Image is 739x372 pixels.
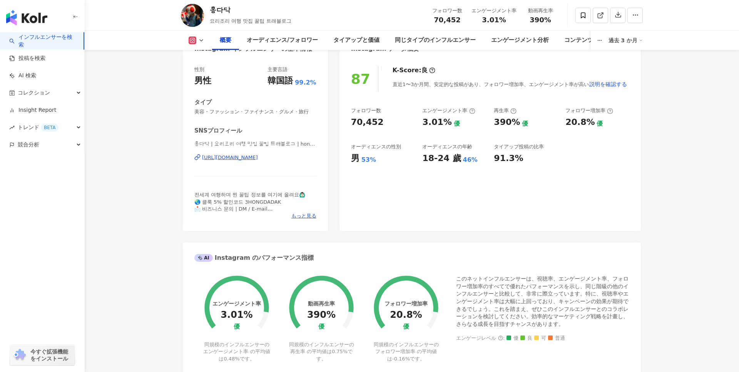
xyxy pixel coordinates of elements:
span: もっと見る [291,213,316,219]
div: 優 [234,323,240,330]
div: K-Score : [393,66,435,75]
span: 良 [520,335,532,341]
div: フォロワー増加率 [385,301,428,307]
span: 今すぐ拡張機能をインストール [30,348,72,362]
div: エンゲージメント率 [212,301,261,307]
div: エンゲージメント率 [422,107,475,114]
span: 説明を確認する [589,81,627,87]
div: 91.3% [494,153,523,164]
div: フォロワー増加率 [565,107,613,114]
span: 홍다닥 | 요리조리 여행 맛집 꿀팁 트래블로그 | hongdadak [194,141,316,148]
div: タイアップ投稿の比率 [494,143,544,150]
div: 3.01% [221,310,252,321]
a: AI 検索 [9,72,36,80]
div: SNSプロフィール [194,127,242,135]
div: タイアップと価値 [333,36,380,45]
span: 優 [507,335,518,341]
span: 競合分析 [18,136,39,153]
a: Insight Report [9,106,56,114]
span: コレクション [18,84,50,101]
span: 390% [530,16,551,24]
div: AI [194,254,213,262]
span: -0.16% [392,356,410,362]
span: rise [9,125,15,130]
div: 主要言語 [268,66,288,73]
div: 優 [597,120,603,128]
div: エンゲージメント率 [471,7,517,15]
span: 可 [534,335,546,341]
div: エンゲージメント分析 [491,36,549,45]
span: 전세계 여행하며 찐 꿀팁 정보를 여기에 올려요🙆🏻‍♂️ 🌏 클룩 5% 할인코드 3HONGDADAK 📩 비즈니스 문의 | DM / E-mail 🙏🏻 Psalms 1 : 1~2 [194,192,305,219]
span: 普通 [548,335,565,341]
div: 同じタイプのインフルエンサー [395,36,476,45]
div: 動画再生率 [308,301,335,307]
div: 過去 3 か月 [609,34,643,46]
div: BETA [41,124,59,131]
div: 同規模のインフルエンサーのフォロワー増加率 の平均値は です。 [373,341,440,362]
div: オーディエンスの年齢 [422,143,472,150]
span: 70,452 [434,16,460,24]
div: 87 [351,71,370,87]
a: searchインフルエンサーを検索 [9,33,77,48]
div: 3.01% [422,116,451,128]
img: logo [6,10,47,25]
div: 20.8% [390,310,422,321]
div: 同規模のインフルエンサーの再生率 の平均値は です。 [288,341,355,362]
div: 優 [403,323,409,330]
div: 良 [421,66,428,75]
div: 同規模のインフルエンサーのエンゲージメント率 の平均値は です。 [203,341,271,362]
div: 53% [361,156,376,164]
button: 説明を確認する [589,76,627,92]
div: エンゲージレベル : [456,335,629,341]
span: 0.75% [332,349,348,354]
div: フォロワー数 [351,107,381,114]
div: 46% [463,156,478,164]
div: [URL][DOMAIN_NAME] [202,154,258,161]
div: 再生率 [494,107,517,114]
a: chrome extension今すぐ拡張機能をインストール [10,345,75,365]
div: 390% [307,310,336,321]
div: 動画再生率 [526,7,555,15]
div: 男性 [194,75,211,87]
div: 男 [351,153,359,164]
div: 홍다닥 [210,5,291,15]
div: 優 [318,323,324,330]
div: タイプ [194,98,212,106]
div: フォロワー数 [432,7,462,15]
div: 韓国語 [268,75,293,87]
a: [URL][DOMAIN_NAME] [194,154,316,161]
div: 18-24 歲 [422,153,461,164]
div: 20.8% [565,116,595,128]
div: 優 [454,120,460,128]
div: 直近1〜3か月間、安定的な投稿があり、フォロワー増加率、エンゲージメント率が高い [393,76,628,92]
div: Instagram のパフォーマンス指標 [194,254,314,262]
span: 美容・ファッション · ファイナンス · グルメ · 旅行 [194,108,316,115]
span: 99.2% [295,78,316,87]
img: KOL Avatar [181,4,204,27]
div: 70,452 [351,116,384,128]
div: 優 [522,120,528,128]
div: 性別 [194,66,204,73]
span: 0.48% [224,356,239,362]
div: このネットインフルエンサーは、視聴率、エンゲージメント率、フォロワー増加率のすべてで優れたパフォーマンスを示し、同じ階級の他のインフルエンサーと比較して、非常に際立っています。特に、視聴率やエン... [456,275,629,328]
div: コンテンツ内容分析 [564,36,616,45]
img: chrome extension [12,349,27,361]
span: 3.01% [482,16,506,24]
span: トレンド [18,119,59,136]
div: 概要 [220,36,231,45]
div: オーディエンスの性別 [351,143,401,150]
div: 390% [494,116,520,128]
div: オーディエンス/フォロワー [247,36,318,45]
a: 投稿を検索 [9,55,45,62]
span: 요리조리 여행 맛집 꿀팁 트래블로그 [210,18,291,24]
